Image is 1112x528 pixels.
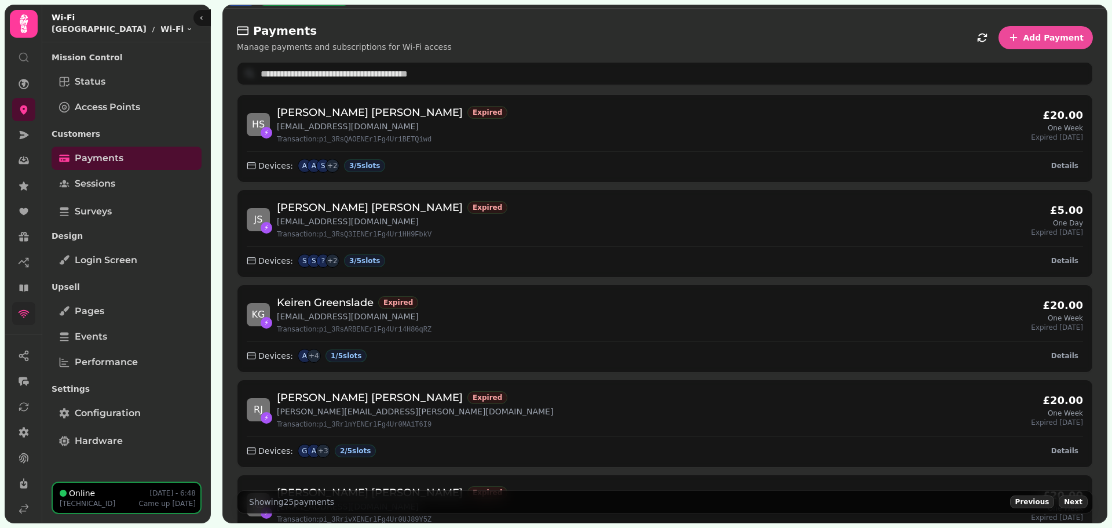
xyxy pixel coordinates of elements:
a: Sessions [52,172,202,195]
span: Configuration [75,406,141,420]
div: Expired [467,106,507,119]
span: Surveys [75,205,112,219]
div: 3 / 5 slots [344,254,386,267]
div: ⚡ [261,317,272,329]
span: K G [252,310,265,319]
div: Expired [467,486,507,499]
div: Samsung SM-S908B [316,159,330,173]
a: Login screen [52,249,202,272]
div: Devices: [247,350,293,362]
div: Apple iPhone [298,349,312,363]
span: Hardware [75,434,123,448]
div: ⚡ [261,412,272,424]
div: Samsung SM-A556B [298,254,312,268]
div: Expired [DATE] [1031,513,1083,522]
div: Devices: [247,160,293,172]
a: Surveys [52,200,202,223]
span: Status [75,75,105,89]
button: Online[DATE] - 6:48[TECHNICAL_ID]Came up[DATE] [52,482,202,514]
span: Details [1051,447,1078,454]
span: pi_3RsARBENErlFg4Ur14H86qRZ [319,326,431,334]
div: Apple iPhone [307,444,321,458]
div: Expired [DATE] [1031,228,1083,237]
span: R J [254,405,263,414]
button: Add Payment [998,26,1093,49]
span: Login screen [75,253,137,267]
nav: breadcrumb [52,23,193,35]
p: [EMAIL_ADDRESS][DOMAIN_NAME] [277,216,507,227]
span: Next [1064,498,1082,505]
a: Performance [52,351,202,374]
span: Access Points [75,100,140,114]
h3: [PERSON_NAME] [PERSON_NAME] [277,389,463,406]
span: Came up [139,500,170,508]
p: Upsell [52,276,202,297]
div: Google Pixel 8 [298,444,312,458]
p: [PERSON_NAME][EMAIL_ADDRESS][PERSON_NAME][DOMAIN_NAME] [277,406,553,417]
a: Hardware [52,429,202,453]
div: + 2 [325,159,339,173]
p: [EMAIL_ADDRESS][DOMAIN_NAME] [277,311,431,322]
div: 2 / 5 slots [335,445,376,457]
div: Transaction: [277,515,507,525]
div: Transaction: [277,420,553,429]
button: Details [1047,255,1083,267]
span: Details [1051,162,1078,169]
p: Manage payments and subscriptions for Wi-Fi access [237,41,452,53]
div: + 2 [325,254,339,268]
span: [DATE] [172,500,196,508]
div: Expired [DATE] [1031,133,1083,142]
div: Apple iPhone [307,159,321,173]
div: ? [316,254,330,268]
span: Events [75,330,107,344]
div: One Week [1048,314,1083,323]
div: One Week [1048,409,1083,418]
div: Transaction: [277,230,507,239]
button: Wi-Fi [160,23,193,35]
div: £20.00 [1043,297,1083,314]
button: Details [1047,160,1083,172]
p: Settings [52,378,202,399]
span: Payments [75,151,123,165]
div: Transaction: [277,134,507,144]
p: Design [52,225,202,246]
h2: Wi-Fi [52,12,193,23]
h3: [PERSON_NAME] [PERSON_NAME] [277,485,463,501]
span: pi_3RsQ3IENErlFg4Ur1HH9FbkV [319,231,431,239]
p: Mission Control [52,47,202,68]
h3: [PERSON_NAME] [PERSON_NAME] [277,104,463,121]
h3: Keiren Greenslade [277,294,374,311]
span: pi_3RrivXENErlFg4Ur0UJ89Y5Z [319,516,431,524]
button: Details [1047,350,1083,362]
p: [EMAIL_ADDRESS][DOMAIN_NAME] [277,121,507,132]
span: Pages [75,304,104,318]
div: ⚡ [261,127,272,139]
span: Sessions [75,177,115,191]
button: Previous [1010,496,1055,508]
span: Details [1051,352,1078,359]
nav: Tabs [42,42,211,482]
span: Previous [1015,498,1049,505]
div: 3 / 5 slots [344,159,386,172]
div: Expired [378,296,418,309]
p: Customers [52,123,202,144]
p: [GEOGRAPHIC_DATA] [52,23,147,35]
div: £20.00 [1043,487,1083,504]
span: pi_3RsQAOENErlFg4Ur1BETQiwd [319,136,431,144]
span: Performance [75,355,138,369]
div: + 4 [307,349,321,363]
div: + 3 [316,444,330,458]
div: Showing 25 payments [242,496,341,508]
button: Next [1059,496,1088,508]
div: Expired [467,391,507,404]
div: £20.00 [1043,392,1083,409]
div: 1 / 5 slots [325,349,367,362]
a: Payments [52,147,202,170]
div: Apple iPhone [298,159,312,173]
span: Details [1051,257,1078,264]
span: Add Payment [1023,34,1084,42]
div: Transaction: [277,325,431,334]
div: Samsung SM-A505FN [307,254,321,268]
a: Access Points [52,96,202,119]
a: Pages [52,300,202,323]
